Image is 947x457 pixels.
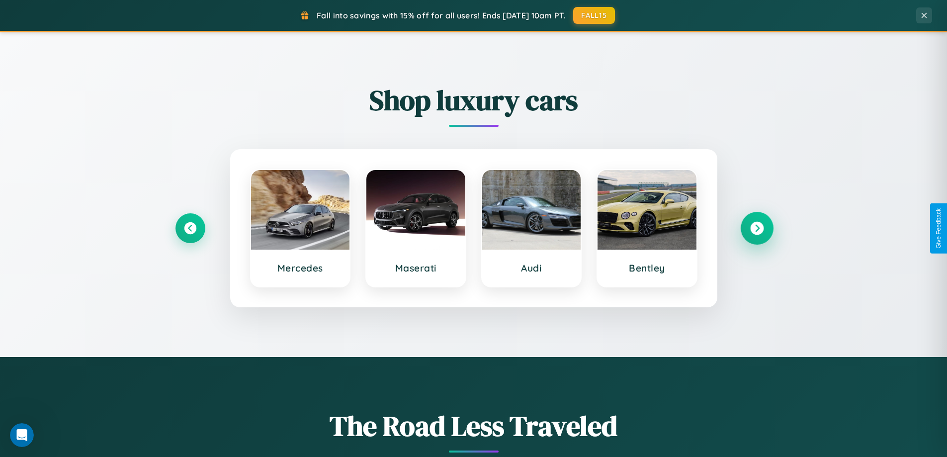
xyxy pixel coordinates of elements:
[607,262,687,274] h3: Bentley
[935,208,942,249] div: Give Feedback
[175,407,772,445] h1: The Road Less Traveled
[492,262,571,274] h3: Audi
[573,7,615,24] button: FALL15
[376,262,455,274] h3: Maserati
[10,423,34,447] iframe: Intercom live chat
[175,81,772,119] h2: Shop luxury cars
[261,262,340,274] h3: Mercedes
[317,10,566,20] span: Fall into savings with 15% off for all users! Ends [DATE] 10am PT.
